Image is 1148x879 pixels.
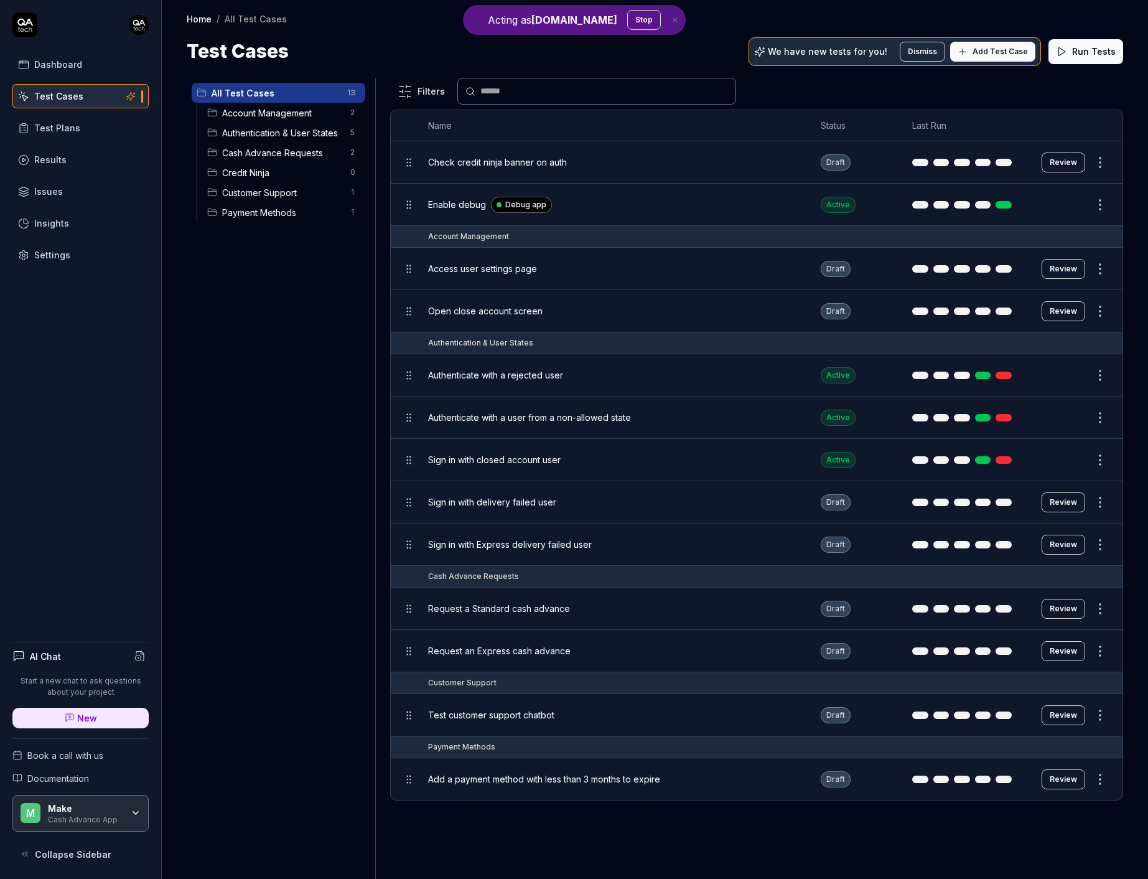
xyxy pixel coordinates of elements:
[202,103,365,123] div: Drag to reorderAccount Management2
[505,199,546,210] span: Debug app
[808,110,900,141] th: Status
[821,601,851,617] div: Draft
[48,814,123,824] div: Cash Advance App
[345,165,360,180] span: 0
[12,795,149,832] button: MMakeCash Advance App
[821,771,851,787] div: Draft
[428,337,533,349] div: Authentication & User States
[12,116,149,140] a: Test Plans
[428,571,519,582] div: Cash Advance Requests
[428,231,509,242] div: Account Management
[12,84,149,108] a: Test Cases
[222,106,343,120] span: Account Management
[391,758,1122,800] tr: Add a payment method with less than 3 months to expireDraftReview
[187,37,289,65] h1: Test Cases
[1042,153,1085,172] button: Review
[12,842,149,867] button: Collapse Sidebar
[1048,39,1123,64] button: Run Tests
[390,79,452,104] button: Filters
[391,481,1122,524] tr: Sign in with delivery failed userDraftReview
[428,262,537,275] span: Access user settings page
[428,538,592,551] span: Sign in with Express delivery failed user
[222,206,343,219] span: Payment Methods
[1042,301,1085,321] button: Review
[391,290,1122,332] tr: Open close account screenDraftReview
[202,162,365,182] div: Drag to reorderCredit Ninja0
[12,179,149,204] a: Issues
[345,205,360,220] span: 1
[768,47,887,56] p: We have new tests for you!
[345,125,360,140] span: 5
[12,52,149,77] a: Dashboard
[345,105,360,120] span: 2
[12,749,149,762] a: Book a call with us
[627,10,661,30] button: Stop
[821,154,851,171] div: Draft
[391,630,1122,672] tr: Request an Express cash advanceDraftReview
[34,185,63,198] div: Issues
[491,197,552,213] a: Debug app
[950,42,1035,62] button: Add Test Case
[428,369,563,382] span: Authenticate with a rejected user
[428,411,631,424] span: Authenticate with a user from a non-allowed state
[973,46,1028,57] span: Add Test Case
[1042,259,1085,279] a: Review
[391,397,1122,439] tr: Authenticate with a user from a non-allowed stateActive
[1042,705,1085,725] button: Review
[222,166,343,179] span: Credit Ninja
[12,772,149,785] a: Documentation
[391,694,1122,736] tr: Test customer support chatbotDraftReview
[428,602,570,615] span: Request a Standard cash advance
[428,677,497,689] div: Customer Support
[1042,641,1085,661] a: Review
[222,186,343,199] span: Customer Support
[34,58,82,71] div: Dashboard
[187,12,212,25] a: Home
[222,146,343,159] span: Cash Advance Requests
[900,42,945,62] button: Dismiss
[202,182,365,202] div: Drag to reorderCustomer Support1
[1042,492,1085,512] button: Review
[12,148,149,172] a: Results
[821,197,856,213] div: Active
[12,675,149,698] p: Start a new chat to ask questions about your project
[391,588,1122,630] tr: Request a Standard cash advanceDraftReview
[34,248,70,261] div: Settings
[21,803,40,823] span: M
[212,87,340,100] span: All Test Cases
[222,126,343,139] span: Authentication & User States
[34,121,80,134] div: Test Plans
[428,741,495,753] div: Payment Methods
[821,707,851,723] div: Draft
[12,243,149,267] a: Settings
[30,650,61,663] h4: AI Chat
[900,110,1029,141] th: Last Run
[391,141,1122,184] tr: Check credit ninja banner on authDraftReview
[27,772,89,785] span: Documentation
[202,123,365,143] div: Drag to reorderAuthentication & User States5
[345,145,360,160] span: 2
[391,184,1122,226] tr: Enable debugDebug appActive
[1042,769,1085,789] a: Review
[34,153,67,166] div: Results
[821,643,851,659] div: Draft
[391,524,1122,566] tr: Sign in with Express delivery failed userDraftReview
[202,143,365,162] div: Drag to reorderCash Advance Requests2
[342,85,360,100] span: 13
[428,198,486,211] span: Enable debug
[1042,535,1085,555] button: Review
[821,261,851,277] div: Draft
[34,217,69,230] div: Insights
[391,439,1122,481] tr: Sign in with closed account userActive
[1042,599,1085,619] button: Review
[77,712,97,725] span: New
[35,848,111,861] span: Collapse Sidebar
[821,410,856,426] div: Active
[129,15,149,35] img: 7ccf6c19-61ad-4a6c-8811-018b02a1b829.jpg
[821,303,851,319] div: Draft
